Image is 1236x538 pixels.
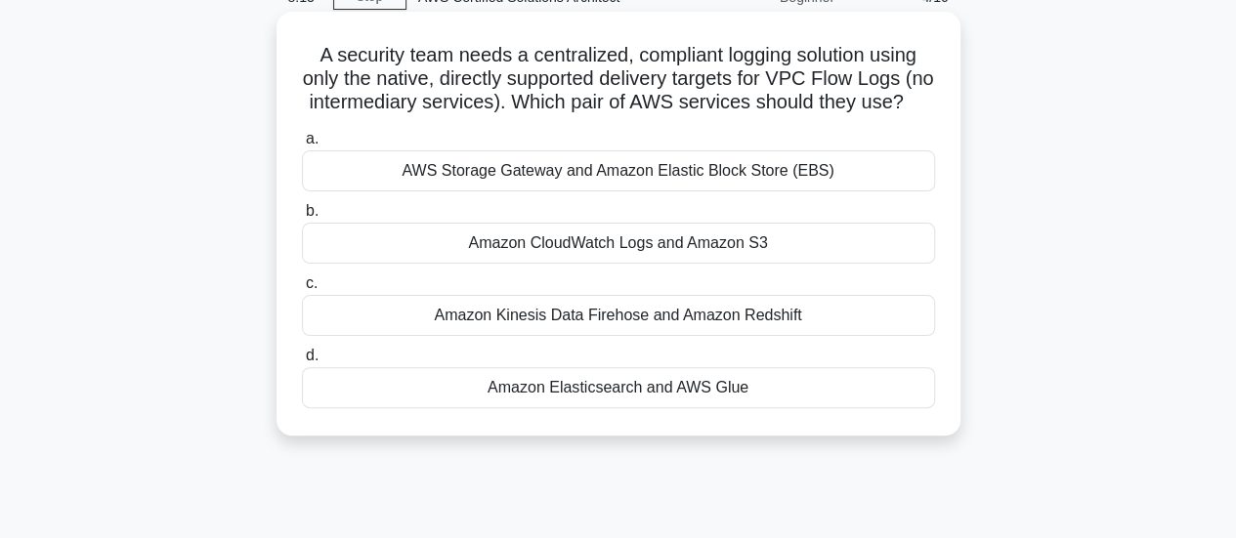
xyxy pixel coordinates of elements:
div: Amazon CloudWatch Logs and Amazon S3 [302,223,935,264]
span: b. [306,202,319,219]
div: Amazon Kinesis Data Firehose and Amazon Redshift [302,295,935,336]
span: a. [306,130,319,146]
div: Amazon Elasticsearch and AWS Glue [302,367,935,408]
span: d. [306,347,319,363]
h5: A security team needs a centralized, compliant logging solution using only the native, directly s... [300,43,937,115]
div: AWS Storage Gateway and Amazon Elastic Block Store (EBS) [302,150,935,191]
span: c. [306,274,318,291]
